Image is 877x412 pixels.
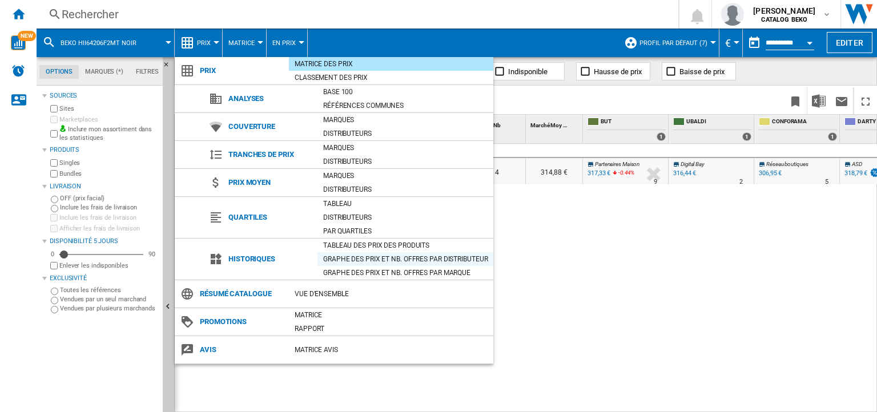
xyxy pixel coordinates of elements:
div: Marques [317,114,493,126]
div: Marques [317,170,493,181]
div: Classement des prix [289,72,493,83]
span: Tranches de prix [223,147,317,163]
div: Distributeurs [317,212,493,223]
span: Résumé catalogue [194,286,289,302]
div: Tableau [317,198,493,209]
div: Matrice des prix [289,58,493,70]
div: Marques [317,142,493,154]
div: Matrice AVIS [289,344,493,356]
div: Références communes [317,100,493,111]
span: Avis [194,342,289,358]
div: Base 100 [317,86,493,98]
div: Graphe des prix et nb. offres par marque [317,267,493,278]
span: Prix moyen [223,175,317,191]
div: Distributeurs [317,156,493,167]
div: Rapport [289,323,493,334]
div: Tableau des prix des produits [317,240,493,251]
div: Graphe des prix et nb. offres par distributeur [317,253,493,265]
span: Promotions [194,314,289,330]
div: Distributeurs [317,128,493,139]
span: Couverture [223,119,317,135]
div: Vue d'ensemble [289,288,493,300]
div: Distributeurs [317,184,493,195]
span: Historiques [223,251,317,267]
span: Analyses [223,91,317,107]
div: Par quartiles [317,225,493,237]
span: Quartiles [223,209,317,225]
span: Prix [194,63,289,79]
div: Matrice [289,309,493,321]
